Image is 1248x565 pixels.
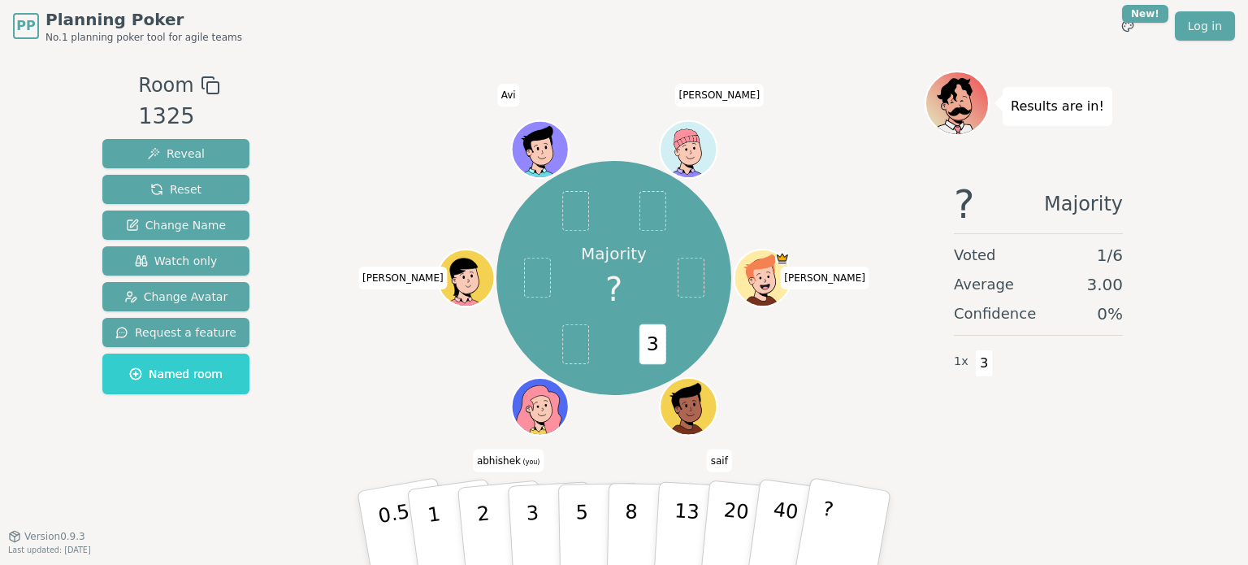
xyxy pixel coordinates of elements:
[605,265,622,314] span: ?
[954,353,968,371] span: 1 x
[639,324,665,365] span: 3
[115,324,236,341] span: Request a feature
[497,84,520,106] span: Click to change your name
[102,175,249,204] button: Reset
[102,318,249,347] button: Request a feature
[126,217,226,233] span: Change Name
[45,31,242,44] span: No.1 planning poker tool for agile teams
[473,449,544,472] span: Click to change your name
[1122,5,1168,23] div: New!
[775,251,790,266] span: Prathibha is the host
[102,354,249,394] button: Named room
[13,8,242,44] a: PPPlanning PokerNo.1 planning poker tool for agile teams
[1086,273,1123,296] span: 3.00
[1011,95,1104,118] p: Results are in!
[1097,302,1123,325] span: 0 %
[147,146,205,162] span: Reveal
[954,273,1014,296] span: Average
[975,350,994,377] span: 3
[954,244,996,267] span: Voted
[102,246,249,276] button: Watch only
[150,181,201,198] span: Reset
[45,8,242,31] span: Planning Poker
[780,267,869,289] span: Click to change your name
[674,84,764,106] span: Click to change your name
[102,139,249,168] button: Reveal
[129,366,223,382] span: Named room
[1113,11,1142,41] button: New!
[581,242,647,265] p: Majority
[138,71,193,100] span: Room
[1097,244,1123,267] span: 1 / 6
[954,185,974,224] span: ?
[954,302,1036,325] span: Confidence
[8,530,85,543] button: Version0.9.3
[124,289,228,305] span: Change Avatar
[135,253,218,269] span: Watch only
[16,16,35,36] span: PP
[138,100,219,133] div: 1325
[707,449,732,472] span: Click to change your name
[1044,185,1123,224] span: Majority
[521,458,540,465] span: (you)
[102,211,249,240] button: Change Name
[1175,11,1235,41] a: Log in
[24,530,85,543] span: Version 0.9.3
[102,282,249,311] button: Change Avatar
[8,545,91,554] span: Last updated: [DATE]
[513,380,566,433] button: Click to change your avatar
[358,267,448,289] span: Click to change your name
